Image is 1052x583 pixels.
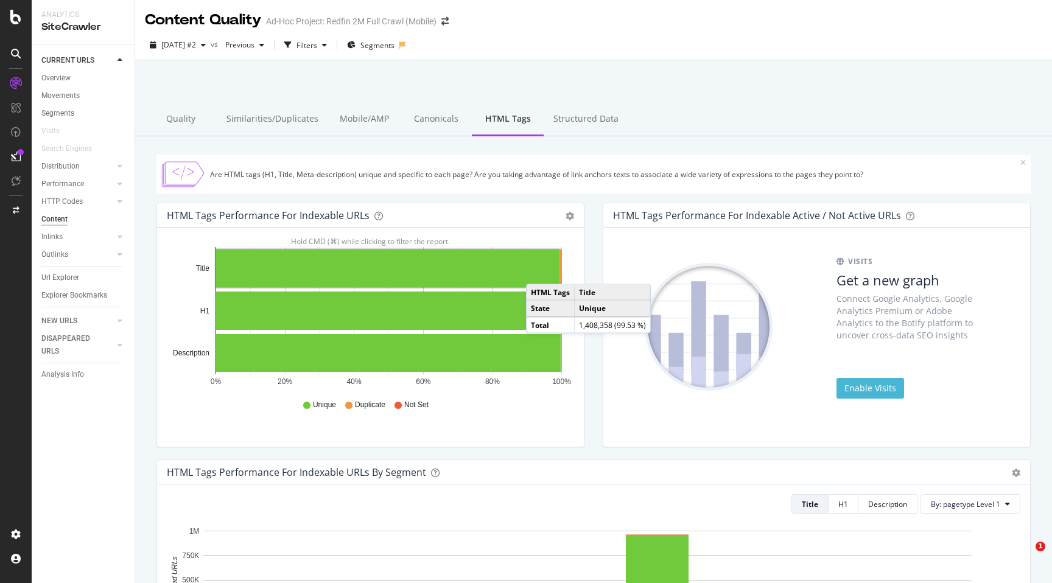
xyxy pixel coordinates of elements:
button: Segments [342,35,399,55]
span: Not Set [404,400,429,410]
a: Content [41,213,126,226]
div: Title [802,499,818,509]
div: gear [1012,469,1020,477]
text: Title [196,265,210,273]
text: 0% [211,377,222,386]
div: Performance [41,178,84,190]
div: H1 [838,499,848,509]
span: 1 [1036,542,1045,551]
text: 1M [189,527,200,536]
div: NEW URLS [41,315,77,327]
button: Filters [279,35,332,55]
button: By: pagetype Level 1 [920,494,1020,514]
a: Movements [41,89,126,102]
img: HTML Tags [161,159,205,189]
div: Analysis Info [41,368,84,381]
text: 750K [182,551,199,560]
text: Description [173,349,209,357]
div: HTML Tags Performance for Indexable URLs by Segment [167,466,426,478]
div: Segments [41,107,74,120]
div: HTML Tags [472,103,544,136]
div: Visits [41,125,60,138]
a: Performance [41,178,114,190]
a: Explorer Bookmarks [41,289,126,302]
a: Distribution [41,160,114,173]
td: 1,408,358 (99.53 %) [575,316,651,332]
td: Total [527,316,575,332]
a: DISAPPEARED URLS [41,332,114,358]
span: Segments [360,40,394,51]
text: 40% [347,377,362,386]
div: Filters [296,40,317,51]
a: Inlinks [41,231,114,243]
a: Outlinks [41,248,114,261]
a: Segments [41,107,126,120]
a: Analysis Info [41,368,126,381]
button: [DATE] #2 [145,35,211,55]
span: vs [211,39,220,49]
button: Description [858,494,917,514]
a: Overview [41,72,126,85]
button: Previous [220,35,269,55]
span: 2025 Aug. 22nd #2 [161,40,196,50]
text: 20% [278,377,292,386]
span: Duplicate [355,400,385,410]
div: Get a new graph [836,271,989,290]
a: CURRENT URLS [41,54,114,67]
div: VISITS [836,255,989,268]
button: H1 [829,494,858,514]
svg: A chart. [167,247,574,388]
div: Search Engines [41,142,92,155]
a: Url Explorer [41,271,126,284]
div: Distribution [41,160,80,173]
img: Chart glimpse [645,263,773,391]
div: Mobile/AMP [328,103,400,136]
div: HTML Tags Performance for Indexable Active / Not Active URLs [613,209,901,222]
td: Title [575,285,651,301]
div: Canonicals [400,103,472,136]
div: Connect Google Analytics, Google Analytics Premium or Adobe Analytics to the Botify platform to u... [836,293,989,341]
div: gear [566,212,574,220]
div: Are HTML tags (H1, Title, Meta-description) unique and specific to each page? Are you taking adva... [210,169,1020,180]
td: State [527,300,575,316]
span: Previous [220,40,254,50]
a: NEW URLS [41,315,114,327]
a: Search Engines [41,142,104,155]
span: By: pagetype Level 1 [931,499,1000,509]
td: Unique [575,300,651,316]
div: Outlinks [41,248,68,261]
button: Title [791,494,829,514]
div: SiteCrawler [41,20,125,34]
div: CURRENT URLS [41,54,94,67]
text: H1 [200,307,210,315]
div: Inlinks [41,231,63,243]
div: Ad-Hoc Project: Redfin 2M Full Crawl (Mobile) [266,15,437,27]
a: Visits [41,125,72,138]
div: Description [868,499,907,509]
div: Similarities/Duplicates [217,103,328,136]
div: Url Explorer [41,271,79,284]
a: HTTP Codes [41,195,114,208]
div: HTTP Codes [41,195,83,208]
span: Enable Visits [844,382,896,394]
div: arrow-right-arrow-left [441,17,449,26]
text: 80% [485,377,500,386]
span: Unique [313,400,336,410]
div: Quality [145,103,217,136]
text: 60% [416,377,430,386]
div: Content Quality [145,10,261,30]
div: Analytics [41,10,125,20]
a: Enable Visits [836,378,904,399]
text: 100% [552,377,571,386]
div: Content [41,213,68,226]
div: HTML Tags Performance for Indexable URLs [167,209,370,222]
div: Overview [41,72,71,85]
td: HTML Tags [527,285,575,301]
div: DISAPPEARED URLS [41,332,103,358]
iframe: Intercom live chat [1011,542,1040,571]
div: Explorer Bookmarks [41,289,107,302]
div: Movements [41,89,80,102]
div: Structured Data [544,103,628,136]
